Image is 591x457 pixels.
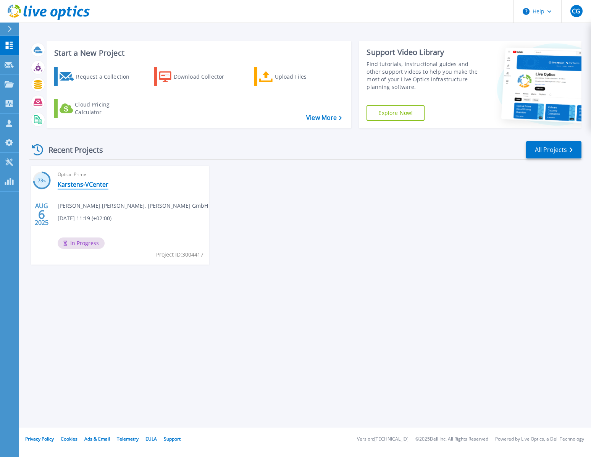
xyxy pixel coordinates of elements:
h3: 73 [33,176,51,185]
div: AUG 2025 [34,200,49,228]
span: [DATE] 11:19 (+02:00) [58,214,111,223]
span: CG [572,8,580,14]
a: Karstens-VCenter [58,181,108,188]
a: Privacy Policy [25,436,54,442]
a: Telemetry [117,436,139,442]
a: Support [164,436,181,442]
div: Cloud Pricing Calculator [75,101,136,116]
h3: Start a New Project [54,49,342,57]
a: Upload Files [254,67,339,86]
a: Ads & Email [84,436,110,442]
span: Project ID: 3004417 [156,250,203,259]
li: Version: [TECHNICAL_ID] [357,437,409,442]
a: Cookies [61,436,78,442]
div: Support Video Library [367,47,478,57]
span: [PERSON_NAME] , [PERSON_NAME], [PERSON_NAME] GmbH [58,202,208,210]
span: % [43,179,46,183]
div: Upload Files [275,69,336,84]
a: Download Collector [154,67,239,86]
span: 6 [38,211,45,218]
div: Request a Collection [76,69,137,84]
li: © 2025 Dell Inc. All Rights Reserved [415,437,488,442]
a: All Projects [526,141,581,158]
li: Powered by Live Optics, a Dell Technology [495,437,584,442]
span: Optical Prime [58,170,205,179]
div: Find tutorials, instructional guides and other support videos to help you make the most of your L... [367,60,478,91]
a: Request a Collection [54,67,139,86]
a: EULA [145,436,157,442]
div: Recent Projects [29,140,113,159]
span: In Progress [58,237,105,249]
div: Download Collector [174,69,235,84]
a: Explore Now! [367,105,425,121]
a: Cloud Pricing Calculator [54,99,139,118]
a: View More [306,114,342,121]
